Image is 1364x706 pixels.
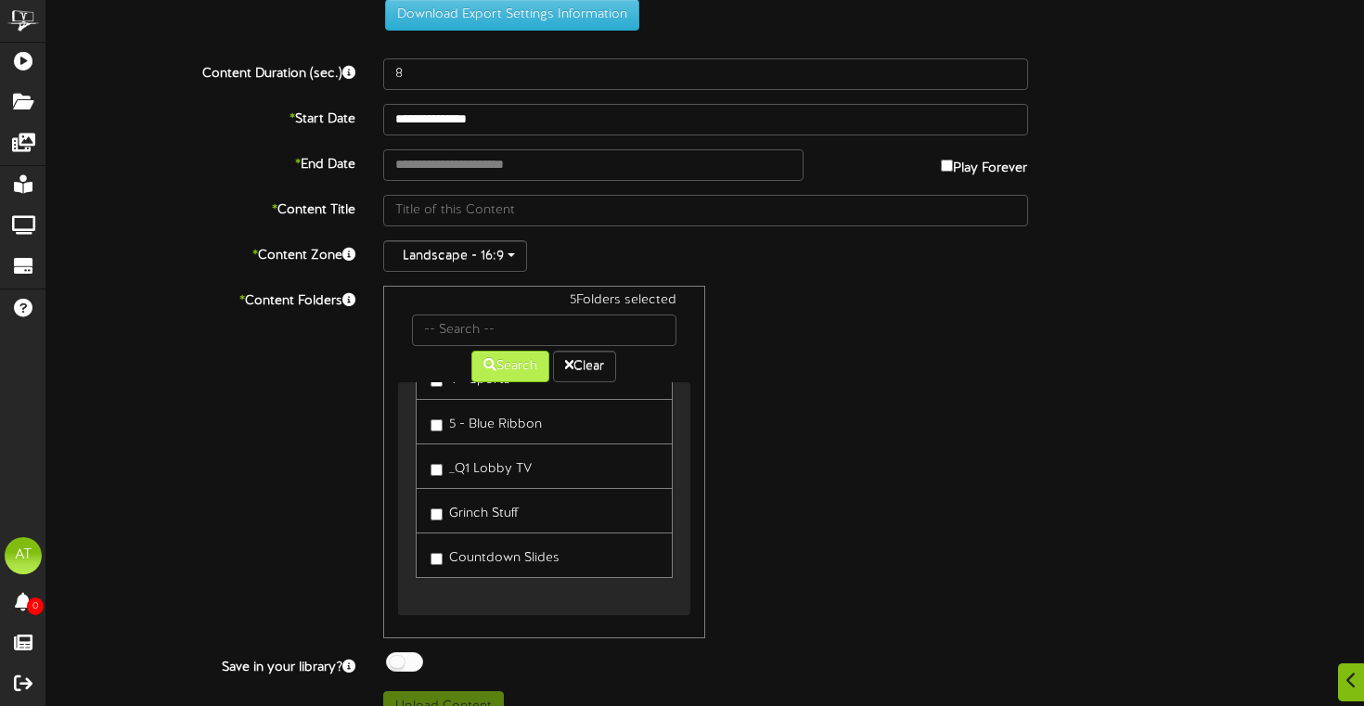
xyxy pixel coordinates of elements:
[941,149,1027,178] label: Play Forever
[27,597,44,615] span: 0
[431,508,443,520] input: Grinch Stuff
[553,351,616,382] button: Clear
[431,498,519,523] label: Grinch Stuff
[383,195,1028,226] input: Title of this Content
[412,314,677,346] input: -- Search --
[32,286,369,311] label: Content Folders
[431,464,443,476] input: _Q1 Lobby TV
[431,543,560,568] label: Countdown Slides
[32,195,369,220] label: Content Title
[5,537,42,574] div: AT
[471,351,549,382] button: Search
[32,58,369,83] label: Content Duration (sec.)
[376,7,639,21] a: Download Export Settings Information
[398,291,691,314] div: 5 Folders selected
[431,419,443,431] input: 5 - Blue Ribbon
[941,160,953,172] input: Play Forever
[32,104,369,129] label: Start Date
[431,409,542,434] label: 5 - Blue Ribbon
[32,240,369,265] label: Content Zone
[431,553,443,565] input: Countdown Slides
[383,240,527,272] button: Landscape - 16:9
[32,149,369,174] label: End Date
[431,454,532,479] label: _Q1 Lobby TV
[32,652,369,677] label: Save in your library?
